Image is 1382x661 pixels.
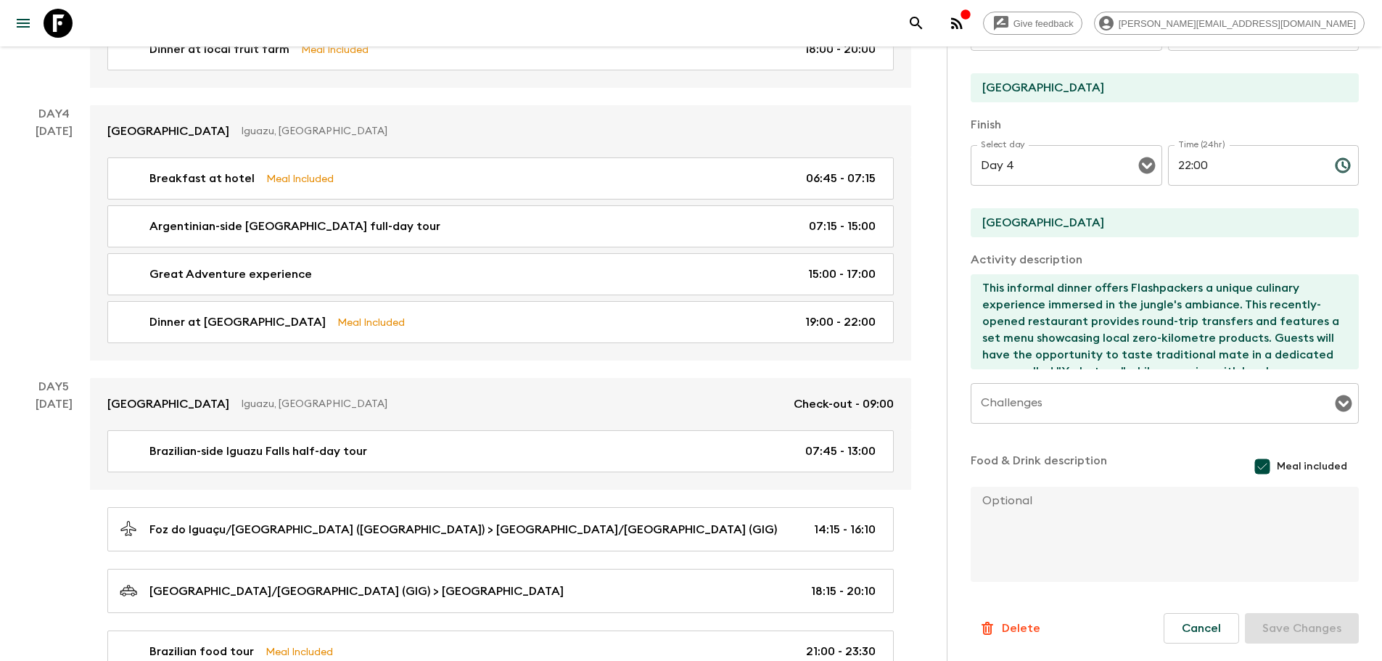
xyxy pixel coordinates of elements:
p: Iguazu, [GEOGRAPHIC_DATA] [241,397,782,411]
button: Choose time, selected time is 10:00 PM [1328,151,1357,180]
p: Meal Included [266,644,333,660]
p: 07:15 - 15:00 [809,218,876,235]
a: [GEOGRAPHIC_DATA]/[GEOGRAPHIC_DATA] (GIG) > [GEOGRAPHIC_DATA]18:15 - 20:10 [107,569,894,613]
p: Meal Included [337,314,405,330]
p: Day 4 [17,105,90,123]
input: End Location (leave blank if same as Start) [971,208,1347,237]
p: Finish [971,116,1359,134]
label: Time (24hr) [1178,139,1225,151]
p: Great Adventure experience [149,266,312,283]
button: Open [1137,155,1157,176]
p: Brazilian food tour [149,643,254,660]
a: [GEOGRAPHIC_DATA]Iguazu, [GEOGRAPHIC_DATA] [90,105,911,157]
button: Delete [971,614,1048,643]
input: hh:mm [1168,145,1323,186]
button: Open [1333,393,1354,414]
p: Foz do Iguaçu/[GEOGRAPHIC_DATA] ([GEOGRAPHIC_DATA]) > [GEOGRAPHIC_DATA]/[GEOGRAPHIC_DATA] (GIG) [149,521,777,538]
p: Check-out - 09:00 [794,395,894,413]
p: Dinner at local fruit farm [149,41,289,58]
p: Meal Included [301,41,369,57]
button: Cancel [1164,613,1239,644]
a: Brazilian-side Iguazu Falls half-day tour07:45 - 13:00 [107,430,894,472]
div: [PERSON_NAME][EMAIL_ADDRESS][DOMAIN_NAME] [1094,12,1365,35]
a: Breakfast at hotelMeal Included06:45 - 07:15 [107,157,894,200]
div: [DATE] [36,123,73,361]
label: Select day [981,139,1025,151]
p: Brazilian-side Iguazu Falls half-day tour [149,443,367,460]
p: Delete [1002,620,1040,637]
p: Day 5 [17,378,90,395]
a: Dinner at local fruit farmMeal Included18:00 - 20:00 [107,28,894,70]
p: 19:00 - 22:00 [805,313,876,331]
p: Iguazu, [GEOGRAPHIC_DATA] [241,124,882,139]
span: Give feedback [1005,18,1082,29]
p: Food & Drink description [971,452,1107,481]
p: Meal Included [266,171,334,186]
span: Meal included [1277,459,1347,474]
a: Argentinian-side [GEOGRAPHIC_DATA] full-day tour07:15 - 15:00 [107,205,894,247]
p: 06:45 - 07:15 [806,170,876,187]
a: Dinner at [GEOGRAPHIC_DATA]Meal Included19:00 - 22:00 [107,301,894,343]
p: 18:15 - 20:10 [811,583,876,600]
p: Breakfast at hotel [149,170,255,187]
p: Activity description [971,251,1359,268]
p: [GEOGRAPHIC_DATA]/[GEOGRAPHIC_DATA] (GIG) > [GEOGRAPHIC_DATA] [149,583,564,600]
p: [GEOGRAPHIC_DATA] [107,123,229,140]
p: 07:45 - 13:00 [805,443,876,460]
input: Start Location [971,73,1347,102]
p: 14:15 - 16:10 [814,521,876,538]
p: Dinner at [GEOGRAPHIC_DATA] [149,313,326,331]
a: [GEOGRAPHIC_DATA]Iguazu, [GEOGRAPHIC_DATA]Check-out - 09:00 [90,378,911,430]
p: [GEOGRAPHIC_DATA] [107,395,229,413]
p: 18:00 - 20:00 [805,41,876,58]
a: Great Adventure experience15:00 - 17:00 [107,253,894,295]
span: [PERSON_NAME][EMAIL_ADDRESS][DOMAIN_NAME] [1111,18,1364,29]
textarea: This informal dinner offers Flashpackers a unique culinary experience immersed in the jungle's am... [971,274,1347,369]
p: 15:00 - 17:00 [808,266,876,283]
button: menu [9,9,38,38]
button: search adventures [902,9,931,38]
p: 21:00 - 23:30 [806,643,876,660]
p: Argentinian-side [GEOGRAPHIC_DATA] full-day tour [149,218,440,235]
a: Give feedback [983,12,1082,35]
a: Foz do Iguaçu/[GEOGRAPHIC_DATA] ([GEOGRAPHIC_DATA]) > [GEOGRAPHIC_DATA]/[GEOGRAPHIC_DATA] (GIG)14... [107,507,894,551]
